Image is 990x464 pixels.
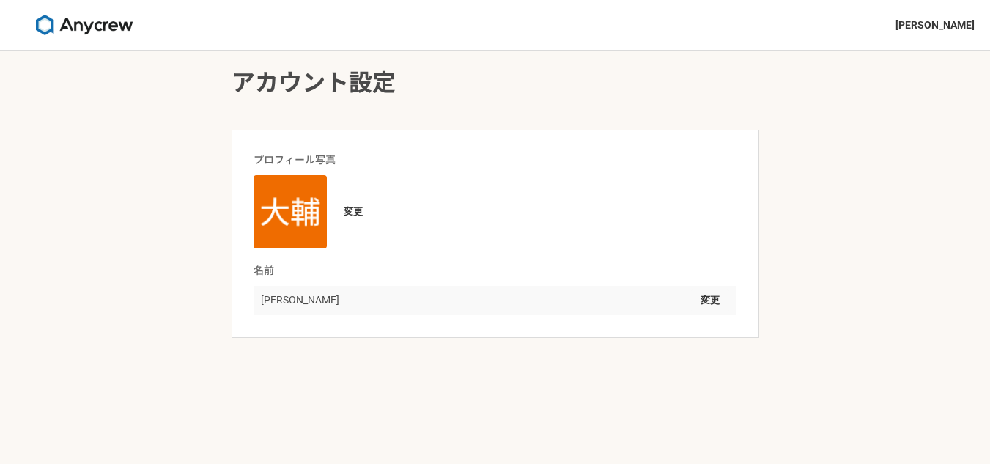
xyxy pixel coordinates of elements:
button: 変更 [334,200,372,224]
button: 変更 [691,289,729,312]
img: 8DqYSo04kwAAAAASUVORK5CYII= [29,15,139,35]
h2: プロフィール写真 [254,152,736,168]
img: unnamed.png [254,175,327,248]
h2: 名前 [254,263,736,279]
h1: アカウント設定 [232,65,759,100]
p: [PERSON_NAME] [261,292,339,308]
span: [PERSON_NAME] [895,18,975,33]
button: [PERSON_NAME] [884,10,986,40]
